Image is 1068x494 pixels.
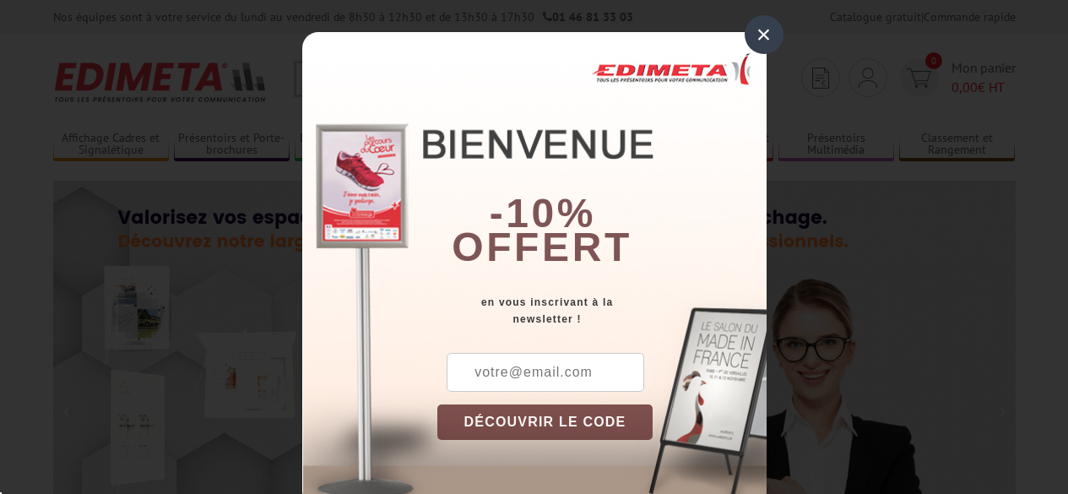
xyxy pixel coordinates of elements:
div: × [745,15,783,54]
b: -10% [490,191,596,236]
button: DÉCOUVRIR LE CODE [437,404,653,440]
div: en vous inscrivant à la newsletter ! [437,294,767,328]
input: votre@email.com [447,353,644,392]
font: offert [452,225,632,269]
